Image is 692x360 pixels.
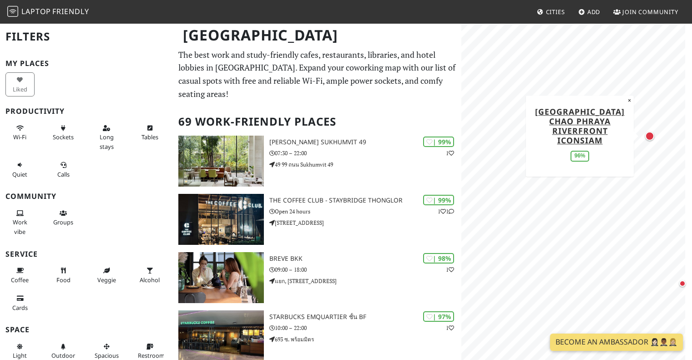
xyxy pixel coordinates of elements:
a: THE COFFEE CLUB - Staybridge Thonglor | 99% 11 THE COFFEE CLUB - Staybridge Thonglor Open 24 hour... [173,194,461,245]
div: Map marker [643,130,656,142]
button: Wi-Fi [5,121,35,145]
h3: My Places [5,59,167,68]
div: Map marker [677,278,688,289]
a: Add [575,4,604,20]
p: 693 ซ. พร้อมมิตร [269,335,462,344]
img: Breve BKK [178,252,263,303]
span: Outdoor area [51,351,75,360]
h3: THE COFFEE CLUB - Staybridge Thonglor [269,197,462,204]
div: | 99% [423,137,454,147]
div: | 98% [423,253,454,264]
p: [STREET_ADDRESS] [269,218,462,227]
span: Friendly [52,6,89,16]
button: Sockets [49,121,78,145]
button: Quiet [5,157,35,182]
p: 1 [446,149,454,157]
p: 1 [446,324,454,332]
button: Calls [49,157,78,182]
span: Credit cards [12,304,28,312]
button: Food [49,263,78,287]
a: Kay’s Sukhumvit 49 | 99% 1 [PERSON_NAME] Sukhumvit 49 07:30 – 22:00 49 99 ถนน Sukhumvit 49 [173,136,461,187]
h3: Productivity [5,107,167,116]
span: Alcohol [140,276,160,284]
h3: Service [5,250,167,259]
div: | 97% [423,311,454,322]
span: People working [13,218,27,235]
span: Work-friendly tables [141,133,158,141]
span: Add [587,8,601,16]
p: 07:30 – 22:00 [269,149,462,157]
span: Long stays [100,133,114,150]
span: Veggie [97,276,116,284]
h1: [GEOGRAPHIC_DATA] [176,23,460,48]
span: Cities [546,8,565,16]
h3: Space [5,325,167,334]
button: Alcohol [135,263,164,287]
a: Become an Ambassador 🤵🏻‍♀️🤵🏾‍♂️🤵🏼‍♀️ [550,334,683,351]
span: Laptop [21,6,51,16]
button: Coffee [5,263,35,287]
a: Cities [533,4,569,20]
p: 1 [446,265,454,274]
img: Kay’s Sukhumvit 49 [178,136,263,187]
span: Coffee [11,276,29,284]
a: Breve BKK | 98% 1 Breve BKK 09:00 – 18:00 แยก, [STREET_ADDRESS] [173,252,461,303]
p: 10:00 – 22:00 [269,324,462,332]
p: 09:00 – 18:00 [269,265,462,274]
button: Long stays [92,121,121,154]
span: Stable Wi-Fi [13,133,26,141]
p: แยก, [STREET_ADDRESS] [269,277,462,285]
span: Food [56,276,71,284]
button: Close popup [625,96,634,106]
h2: Filters [5,23,167,51]
span: Restroom [138,351,165,360]
button: Veggie [92,263,121,287]
h2: 69 Work-Friendly Places [178,108,456,136]
span: Spacious [95,351,119,360]
span: Power sockets [53,133,74,141]
span: Natural light [13,351,27,360]
a: LaptopFriendly LaptopFriendly [7,4,89,20]
p: The best work and study-friendly cafes, restaurants, libraries, and hotel lobbies in [GEOGRAPHIC_... [178,48,456,101]
p: 1 1 [438,207,454,216]
img: THE COFFEE CLUB - Staybridge Thonglor [178,194,263,245]
div: | 99% [423,195,454,205]
p: Open 24 hours [269,207,462,216]
span: Join Community [622,8,678,16]
h3: Community [5,192,167,201]
h3: Starbucks EmQuartier ชั้น BF [269,313,462,321]
h3: [PERSON_NAME] Sukhumvit 49 [269,138,462,146]
button: Work vibe [5,206,35,239]
button: Groups [49,206,78,230]
h3: Breve BKK [269,255,462,263]
a: [GEOGRAPHIC_DATA] Chao Phraya Riverfront ICONSIAM [535,106,625,146]
a: Join Community [610,4,682,20]
div: 96% [571,151,589,161]
img: LaptopFriendly [7,6,18,17]
span: Group tables [53,218,73,226]
p: 49 99 ถนน Sukhumvit 49 [269,160,462,169]
span: Video/audio calls [57,170,70,178]
button: Tables [135,121,164,145]
button: Cards [5,291,35,315]
span: Quiet [12,170,27,178]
